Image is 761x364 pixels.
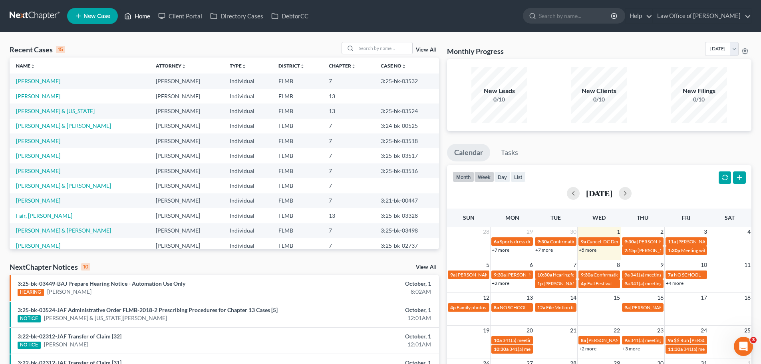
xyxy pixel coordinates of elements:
div: 0/10 [471,95,527,103]
td: Individual [223,74,272,88]
button: list [511,171,526,182]
span: 9:30a [494,272,506,278]
td: Individual [223,238,272,253]
td: FLMB [272,133,323,148]
span: 1:30p [668,247,680,253]
div: October, 1 [298,332,431,340]
span: Fall Festival [587,280,612,286]
span: 9a [668,337,673,343]
td: 3:25-bk-03328 [374,208,439,223]
span: 9a [624,272,630,278]
span: 341(a) meeting for [PERSON_NAME] [630,337,707,343]
td: [PERSON_NAME] [149,103,223,118]
td: 3:25-bk-03532 [374,74,439,88]
td: [PERSON_NAME] [149,133,223,148]
td: Individual [223,163,272,178]
div: Recent Cases [10,45,65,54]
iframe: Intercom live chat [734,337,753,356]
td: 7 [322,133,374,148]
a: Typeunfold_more [230,63,246,69]
span: 9a [450,272,455,278]
span: 10:30a [537,272,552,278]
span: 7a [668,272,673,278]
a: 3:25-bk-03524-JAF Administrative Order FLMB-2018-2 Prescribing Procedures for Chapter 13 Cases [5] [18,306,278,313]
td: [PERSON_NAME] [149,208,223,223]
td: 3:25-bk-03518 [374,133,439,148]
div: NOTICE [18,315,41,322]
div: 0/10 [571,95,627,103]
a: View All [416,265,436,270]
td: FLMB [272,238,323,253]
span: 8a [494,304,499,310]
td: 3:24-bk-00525 [374,119,439,133]
a: [PERSON_NAME] & [PERSON_NAME] [16,227,111,234]
i: unfold_more [242,64,246,69]
a: +4 more [666,280,684,286]
td: 3:25-bk-03498 [374,223,439,238]
td: FLMB [272,193,323,208]
span: 30 [569,227,577,237]
a: 3:22-bk-02312-JAF Transfer of Claim [32] [18,333,121,340]
span: 341(a) meeting for [PERSON_NAME] [503,337,580,343]
span: [PERSON_NAME] [EMAIL_ADDRESS][DOMAIN_NAME] [637,239,755,245]
td: [PERSON_NAME] [149,223,223,238]
span: [PERSON_NAME] [PHONE_NUMBER] [638,247,718,253]
span: 18 [743,293,751,302]
span: 9a [624,304,630,310]
span: 16 [656,293,664,302]
a: Client Portal [154,9,206,23]
a: [PERSON_NAME] & [US_STATE] [16,107,95,114]
a: Help [626,9,652,23]
td: [PERSON_NAME] [149,163,223,178]
td: Individual [223,178,272,193]
td: FLMB [272,208,323,223]
a: [PERSON_NAME] [16,242,60,249]
a: Home [120,9,154,23]
a: Law Office of [PERSON_NAME] [653,9,751,23]
td: 7 [322,119,374,133]
span: 4 [747,227,751,237]
td: 3:25-bk-03517 [374,148,439,163]
span: 22 [613,326,621,335]
a: [PERSON_NAME] & [PERSON_NAME] [16,122,111,129]
span: Confirmation hearing for [PERSON_NAME] [594,272,684,278]
span: Wed [592,214,606,221]
td: 3:21-bk-00447 [374,193,439,208]
a: Calendar [447,144,490,161]
a: 3:25-bk-03449-BAJ Prepare Hearing Notice - Automation Use Only [18,280,185,287]
a: [PERSON_NAME] [16,78,60,84]
div: 12:01AM [298,340,431,348]
button: day [494,171,511,182]
div: 12:01AM [298,314,431,322]
span: 13 [526,293,534,302]
h2: [DATE] [586,189,612,197]
a: Chapterunfold_more [329,63,356,69]
span: Tue [550,214,561,221]
td: [PERSON_NAME] [149,89,223,103]
a: Directory Cases [206,9,267,23]
div: 15 [56,46,65,53]
a: Fair, [PERSON_NAME] [16,212,72,219]
span: 24 [700,326,708,335]
a: +7 more [535,247,553,253]
span: 9:30a [624,239,636,245]
span: 17 [700,293,708,302]
span: 20 [526,326,534,335]
td: 7 [322,223,374,238]
a: Districtunfold_more [278,63,305,69]
td: Individual [223,208,272,223]
span: Cancel: DC Dental Appt [PERSON_NAME] [587,239,674,245]
div: New Clients [571,86,627,95]
span: [PERSON_NAME] dental appt [507,272,568,278]
span: Mon [505,214,519,221]
a: Nameunfold_more [16,63,35,69]
span: 4p [581,280,586,286]
span: 9 [660,260,664,270]
a: +7 more [492,247,509,253]
td: Individual [223,103,272,118]
span: Confirmation hearing for [PERSON_NAME] [550,239,641,245]
td: 7 [322,193,374,208]
i: unfold_more [401,64,406,69]
td: FLMB [272,148,323,163]
td: [PERSON_NAME] [149,178,223,193]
